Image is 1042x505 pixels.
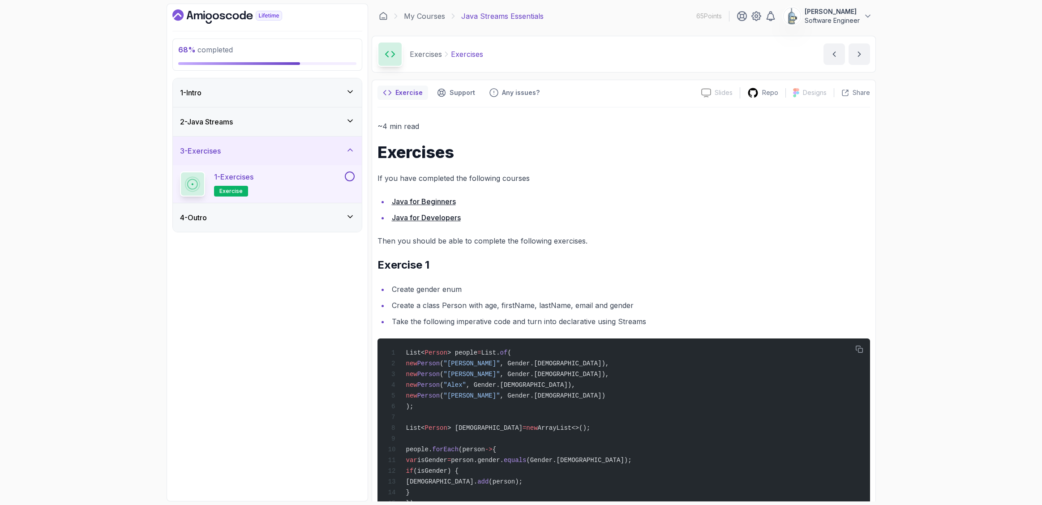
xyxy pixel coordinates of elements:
h1: Exercises [377,143,870,161]
button: next content [849,43,870,65]
p: [PERSON_NAME] [805,7,860,16]
span: new [526,424,537,432]
p: Any issues? [502,88,540,97]
span: new [406,392,417,399]
span: "[PERSON_NAME]" [444,371,500,378]
span: ( [507,349,511,356]
p: Exercise [395,88,423,97]
span: forEach [432,446,459,453]
span: List. [481,349,500,356]
span: List< [406,424,425,432]
button: Support button [432,86,480,100]
span: ( [440,392,443,399]
p: Designs [803,88,827,97]
a: Java for Beginners [392,197,456,206]
p: If you have completed the following courses [377,172,870,184]
span: (person [459,446,485,453]
p: ~4 min read [377,120,870,133]
a: My Courses [404,11,445,21]
span: ArrayList<>(); [538,424,591,432]
span: , Gender.[DEMOGRAPHIC_DATA]), [500,360,609,367]
span: -> [485,446,493,453]
span: Person [417,360,440,367]
span: ( [440,381,443,389]
span: , Gender.[DEMOGRAPHIC_DATA]), [500,371,609,378]
button: notes button [377,86,428,100]
span: equals [504,457,526,464]
p: Support [450,88,475,97]
h3: 3 - Exercises [180,146,221,156]
button: previous content [823,43,845,65]
button: Share [834,88,870,97]
span: 68 % [178,45,196,54]
p: Share [853,88,870,97]
span: new [406,360,417,367]
a: Java for Developers [392,213,461,222]
span: person.gender. [451,457,504,464]
span: people. [406,446,432,453]
img: user profile image [784,8,801,25]
p: Java Streams Essentials [461,11,544,21]
span: (Gender.[DEMOGRAPHIC_DATA]); [526,457,631,464]
span: Person [417,392,440,399]
p: Exercises [410,49,442,60]
span: "Alex" [444,381,466,389]
span: completed [178,45,233,54]
span: Person [425,349,447,356]
button: 4-Outro [173,203,362,232]
span: "[PERSON_NAME]" [444,360,500,367]
span: exercise [219,188,243,195]
span: ); [406,403,413,410]
button: 3-Exercises [173,137,362,165]
a: Dashboard [172,9,303,24]
span: , Gender.[DEMOGRAPHIC_DATA]) [500,392,605,399]
a: Repo [740,87,785,98]
p: Software Engineer [805,16,860,25]
p: Slides [715,88,733,97]
span: var [406,457,417,464]
span: Person [417,371,440,378]
li: Take the following imperative code and turn into declarative using Streams [389,315,870,328]
span: ( [440,360,443,367]
h3: 4 - Outro [180,212,207,223]
span: Person [417,381,440,389]
p: Exercises [451,49,483,60]
span: List< [406,349,425,356]
span: isGender [417,457,447,464]
h2: Exercise 1 [377,258,870,272]
span: } [406,489,409,496]
span: = [477,349,481,356]
span: Person [425,424,447,432]
a: Dashboard [379,12,388,21]
span: = [447,457,451,464]
span: if [406,467,413,475]
li: Create a class Person with age, firstName, lastName, email and gender [389,299,870,312]
span: > people [447,349,477,356]
span: , Gender.[DEMOGRAPHIC_DATA]), [466,381,575,389]
span: new [406,381,417,389]
span: > [DEMOGRAPHIC_DATA] [447,424,523,432]
span: (isGender) { [413,467,459,475]
span: new [406,371,417,378]
h3: 2 - Java Streams [180,116,233,127]
span: = [523,424,526,432]
button: Feedback button [484,86,545,100]
p: 65 Points [696,12,722,21]
button: 1-Intro [173,78,362,107]
button: user profile image[PERSON_NAME]Software Engineer [783,7,872,25]
span: add [477,478,489,485]
p: 1 - Exercises [214,171,253,182]
span: ( [440,371,443,378]
button: 2-Java Streams [173,107,362,136]
p: Then you should be able to complete the following exercises. [377,235,870,247]
button: 1-Exercisesexercise [180,171,355,197]
span: (person); [489,478,523,485]
span: { [493,446,496,453]
span: [DEMOGRAPHIC_DATA]. [406,478,477,485]
span: "[PERSON_NAME]" [444,392,500,399]
p: Repo [762,88,778,97]
li: Create gender enum [389,283,870,295]
span: of [500,349,508,356]
h3: 1 - Intro [180,87,202,98]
